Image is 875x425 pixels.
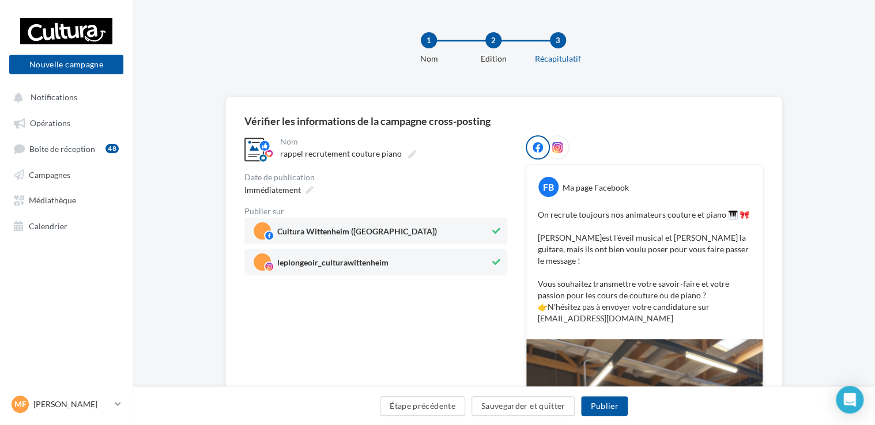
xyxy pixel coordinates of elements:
div: Publier sur [244,207,507,215]
div: Nom [280,138,505,146]
span: Boîte de réception [29,143,95,153]
button: Sauvegarder et quitter [472,396,575,416]
div: 3 [550,32,566,48]
a: Calendrier [7,215,126,236]
div: Edition [457,53,530,64]
a: Campagnes [7,164,126,184]
span: Notifications [31,92,77,102]
a: Médiathèque [7,189,126,210]
span: Opérations [30,118,70,128]
div: 48 [105,144,119,153]
div: Nom [392,53,466,64]
button: Nouvelle campagne [9,55,123,74]
span: MF [14,399,27,410]
button: Étape précédente [380,396,465,416]
a: Opérations [7,112,126,132]
div: Vérifier les informations de la campagne cross-posting [244,116,491,126]
span: Immédiatement [244,185,301,195]
span: Cultura Wittenheim ([GEOGRAPHIC_DATA]) [277,227,437,240]
span: Campagnes [29,169,70,179]
a: MF [PERSON_NAME] [9,393,123,415]
button: Publier [581,396,627,416]
div: 1 [421,32,437,48]
div: FB [538,177,559,197]
div: Open Intercom Messenger [836,386,863,413]
span: rappel recrutement couture piano [280,149,402,158]
a: Boîte de réception48 [7,138,126,159]
p: On recrute toujours nos animateurs couture et piano 🎹 🎀 [PERSON_NAME]est l'éveil musical et [PERS... [538,209,751,324]
div: Ma page Facebook [563,182,629,193]
span: Calendrier [29,221,67,230]
p: [PERSON_NAME] [33,399,110,410]
button: Notifications [7,86,121,107]
span: leplongeoir_culturawittenheim [277,259,389,271]
div: 2 [485,32,501,48]
div: Date de publication [244,173,507,181]
div: Récapitulatif [521,53,595,64]
span: Médiathèque [29,195,76,205]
